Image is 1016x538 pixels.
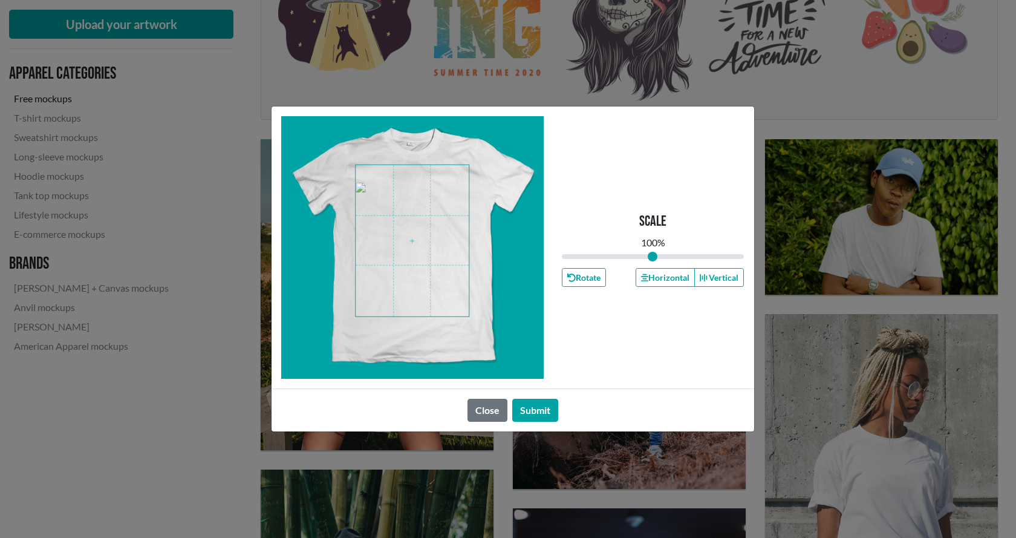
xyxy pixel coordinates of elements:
[694,268,744,287] button: Vertical
[636,268,695,287] button: Horizontal
[639,213,666,231] p: Scale
[562,268,606,287] button: Rotate
[512,399,558,422] button: Submit
[467,399,507,422] button: Close
[641,235,665,250] div: 100 %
